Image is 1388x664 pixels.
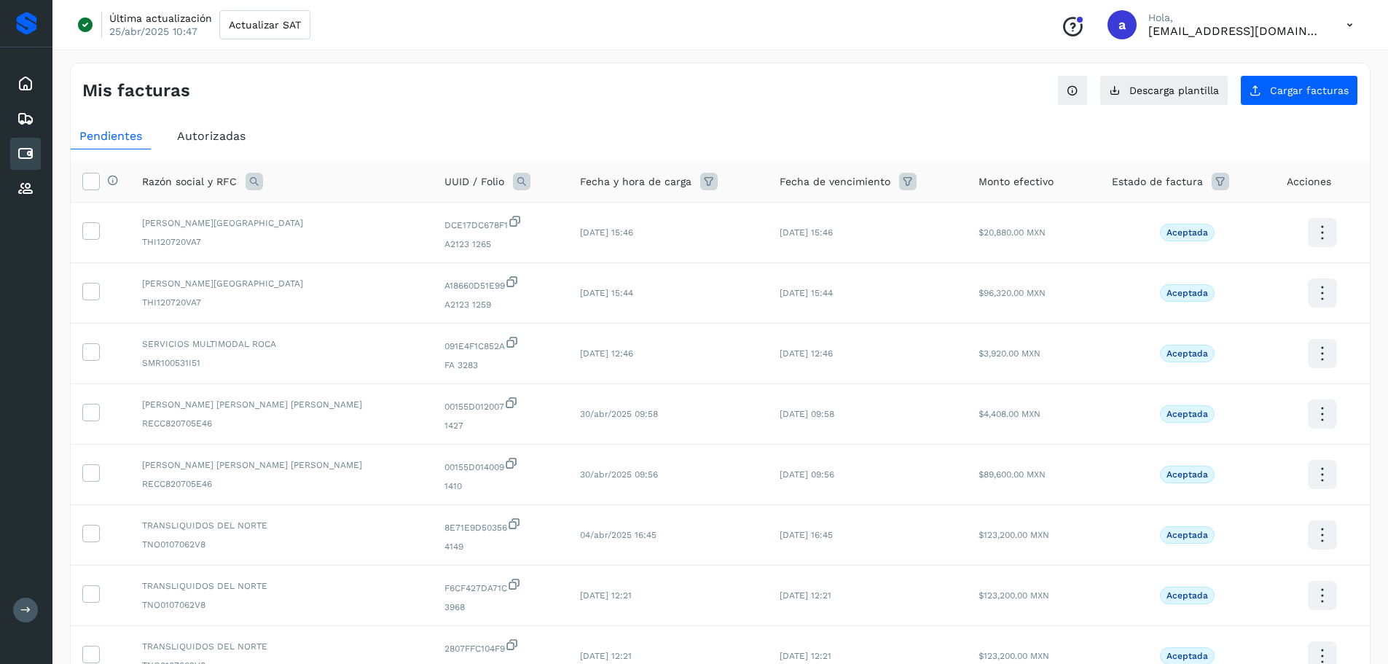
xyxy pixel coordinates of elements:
[109,25,197,38] p: 25/abr/2025 10:47
[444,396,557,413] span: 00155D012007
[444,335,557,353] span: 091E4F1C852A
[580,651,632,661] span: [DATE] 12:21
[444,298,557,311] span: A2123 1259
[979,348,1040,359] span: $3,920.00 MXN
[142,216,421,230] span: [PERSON_NAME][GEOGRAPHIC_DATA]
[780,590,831,601] span: [DATE] 12:21
[142,519,421,532] span: TRANSLIQUIDOS DEL NORTE
[444,275,557,292] span: A18660D51E99
[229,20,301,30] span: Actualizar SAT
[1167,348,1208,359] p: Aceptada
[1270,85,1349,95] span: Cargar facturas
[1167,469,1208,480] p: Aceptada
[142,277,421,290] span: [PERSON_NAME][GEOGRAPHIC_DATA]
[580,530,656,540] span: 04/abr/2025 16:45
[10,68,41,100] div: Inicio
[979,651,1049,661] span: $123,200.00 MXN
[780,409,834,419] span: [DATE] 09:58
[979,469,1046,480] span: $89,600.00 MXN
[142,174,237,190] span: Razón social y RFC
[979,227,1046,238] span: $20,880.00 MXN
[1167,651,1208,661] p: Aceptada
[979,288,1046,298] span: $96,320.00 MXN
[979,174,1054,190] span: Monto efectivo
[780,174,890,190] span: Fecha de vencimiento
[142,296,421,309] span: THI120720VA7
[444,456,557,474] span: 00155D014009
[780,348,833,359] span: [DATE] 12:46
[444,577,557,595] span: F6CF427DA71C
[1167,409,1208,419] p: Aceptada
[109,12,212,25] p: Última actualización
[444,238,557,251] span: A2123 1265
[580,174,691,190] span: Fecha y hora de carga
[780,288,833,298] span: [DATE] 15:44
[580,590,632,601] span: [DATE] 12:21
[82,80,190,101] h4: Mis facturas
[142,477,421,491] span: RECC820705E46
[580,348,633,359] span: [DATE] 12:46
[142,579,421,593] span: TRANSLIQUIDOS DEL NORTE
[1287,174,1331,190] span: Acciones
[444,419,557,432] span: 1427
[1148,24,1323,38] p: administracion@aplogistica.com
[444,480,557,493] span: 1410
[580,288,633,298] span: [DATE] 15:44
[10,138,41,170] div: Cuentas por pagar
[10,103,41,135] div: Embarques
[142,458,421,472] span: [PERSON_NAME] [PERSON_NAME] [PERSON_NAME]
[177,129,246,143] span: Autorizadas
[10,173,41,205] div: Proveedores
[444,214,557,232] span: DCE17DC678F1
[444,638,557,655] span: 2807FFC104F9
[1148,12,1323,24] p: Hola,
[580,409,658,419] span: 30/abr/2025 09:58
[1167,530,1208,540] p: Aceptada
[444,540,557,553] span: 4149
[979,590,1049,601] span: $123,200.00 MXN
[142,337,421,351] span: SERVICIOS MULTIMODAL ROCA
[1129,85,1219,95] span: Descarga plantilla
[1099,75,1228,106] button: Descarga plantilla
[142,598,421,612] span: TNO0107062V8
[142,398,421,411] span: [PERSON_NAME] [PERSON_NAME] [PERSON_NAME]
[580,469,658,480] span: 30/abr/2025 09:56
[780,469,834,480] span: [DATE] 09:56
[79,129,142,143] span: Pendientes
[1167,590,1208,601] p: Aceptada
[780,227,833,238] span: [DATE] 15:46
[1240,75,1358,106] button: Cargar facturas
[142,356,421,370] span: SMR100531I51
[1167,288,1208,298] p: Aceptada
[219,10,310,39] button: Actualizar SAT
[142,640,421,653] span: TRANSLIQUIDOS DEL NORTE
[1112,174,1203,190] span: Estado de factura
[979,409,1040,419] span: $4,408.00 MXN
[142,235,421,249] span: THI120720VA7
[444,517,557,534] span: 8E71E9D50356
[780,651,831,661] span: [DATE] 12:21
[780,530,833,540] span: [DATE] 16:45
[580,227,633,238] span: [DATE] 15:46
[444,174,504,190] span: UUID / Folio
[979,530,1049,540] span: $123,200.00 MXN
[142,417,421,430] span: RECC820705E46
[142,538,421,551] span: TNO0107062V8
[444,359,557,372] span: FA 3283
[444,601,557,614] span: 3968
[1167,227,1208,238] p: Aceptada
